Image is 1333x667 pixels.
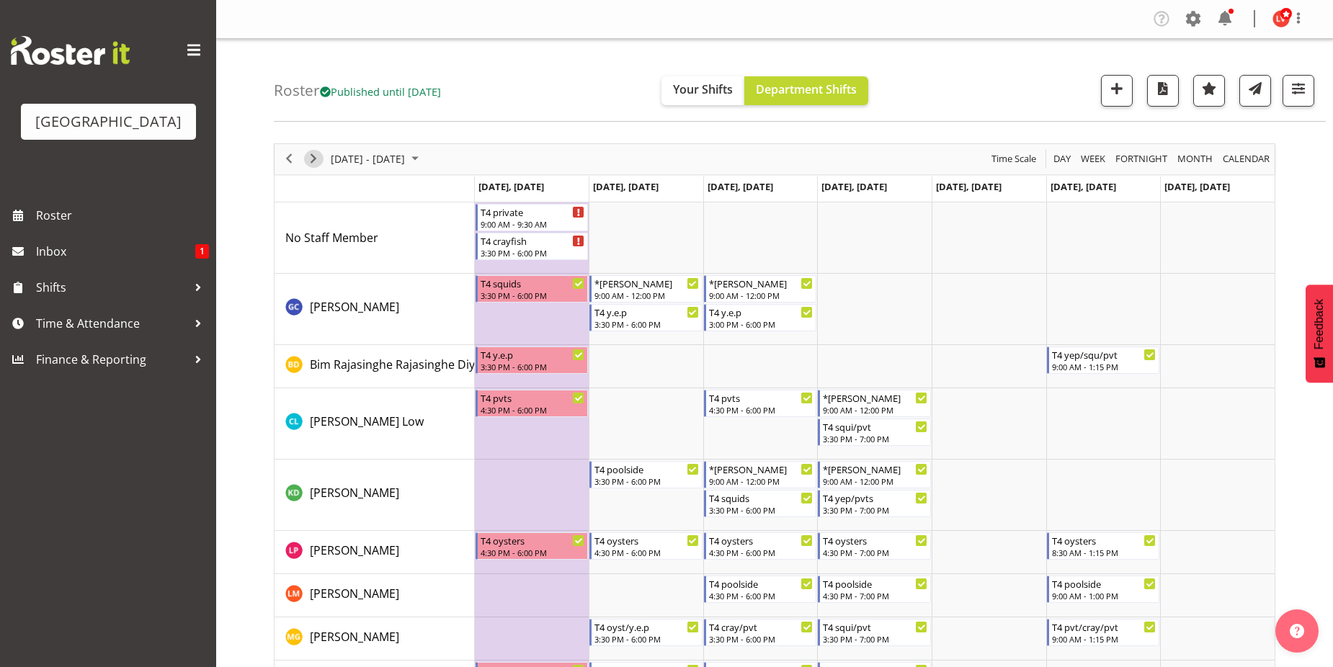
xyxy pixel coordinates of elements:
[11,36,130,65] img: Rosterit website logo
[301,144,326,174] div: next period
[818,390,931,417] div: Caley Low"s event - *DONOVAN Begin From Thursday, October 30, 2025 at 9:00:00 AM GMT+13:00 Ends A...
[818,418,931,446] div: Caley Low"s event - T4 squi/pvt Begin From Thursday, October 30, 2025 at 3:30:00 PM GMT+13:00 End...
[310,484,399,501] a: [PERSON_NAME]
[1052,633,1156,645] div: 9:00 AM - 1:15 PM
[36,349,187,370] span: Finance & Reporting
[1051,180,1116,193] span: [DATE], [DATE]
[1052,347,1156,362] div: T4 yep/squ/pvt
[481,547,585,558] div: 4:30 PM - 6:00 PM
[704,461,817,488] div: Kaelah Dondero"s event - *DONOVAN Begin From Wednesday, October 29, 2025 at 9:00:00 AM GMT+13:00 ...
[594,533,699,547] div: T4 oysters
[285,230,378,246] span: No Staff Member
[304,150,324,168] button: Next
[589,532,703,560] div: Libby Pawley"s event - T4 oysters Begin From Tuesday, October 28, 2025 at 4:30:00 PM GMT+13:00 En...
[704,532,817,560] div: Libby Pawley"s event - T4 oysters Begin From Wednesday, October 29, 2025 at 4:30:00 PM GMT+13:00 ...
[1047,532,1160,560] div: Libby Pawley"s event - T4 oysters Begin From Saturday, November 1, 2025 at 8:30:00 AM GMT+13:00 E...
[821,180,887,193] span: [DATE], [DATE]
[823,633,927,645] div: 3:30 PM - 7:00 PM
[478,180,544,193] span: [DATE], [DATE]
[709,576,813,591] div: T4 poolside
[275,617,475,661] td: Maia Garrett resource
[310,357,537,372] span: Bim Rajasinghe Rajasinghe Diyawadanage
[594,633,699,645] div: 3:30 PM - 6:00 PM
[709,318,813,330] div: 3:00 PM - 6:00 PM
[593,180,659,193] span: [DATE], [DATE]
[594,475,699,487] div: 3:30 PM - 6:00 PM
[476,390,589,417] div: Caley Low"s event - T4 pvts Begin From Monday, October 27, 2025 at 4:30:00 PM GMT+13:00 Ends At M...
[1313,299,1326,349] span: Feedback
[275,574,475,617] td: Lily McDowall resource
[818,461,931,488] div: Kaelah Dondero"s event - *DONOVAN Begin From Thursday, October 30, 2025 at 9:00:00 AM GMT+13:00 E...
[195,244,209,259] span: 1
[709,491,813,505] div: T4 squids
[823,547,927,558] div: 4:30 PM - 7:00 PM
[310,413,424,429] span: [PERSON_NAME] Low
[310,485,399,501] span: [PERSON_NAME]
[329,150,425,168] button: October 2025
[35,111,182,133] div: [GEOGRAPHIC_DATA]
[1239,75,1271,107] button: Send a list of all shifts for the selected filtered period to all rostered employees.
[1079,150,1107,168] span: Week
[1147,75,1179,107] button: Download a PDF of the roster according to the set date range.
[704,390,817,417] div: Caley Low"s event - T4 pvts Begin From Wednesday, October 29, 2025 at 4:30:00 PM GMT+13:00 Ends A...
[476,275,589,303] div: Argus Chay"s event - T4 squids Begin From Monday, October 27, 2025 at 3:30:00 PM GMT+13:00 Ends A...
[823,404,927,416] div: 9:00 AM - 12:00 PM
[275,531,475,574] td: Libby Pawley resource
[1047,619,1160,646] div: Maia Garrett"s event - T4 pvt/cray/pvt Begin From Saturday, November 1, 2025 at 9:00:00 AM GMT+13...
[709,619,813,634] div: T4 cray/pvt
[1283,75,1314,107] button: Filter Shifts
[823,433,927,444] div: 3:30 PM - 7:00 PM
[673,81,733,97] span: Your Shifts
[36,313,187,334] span: Time & Attendance
[704,304,817,331] div: Argus Chay"s event - T4 y.e.p Begin From Wednesday, October 29, 2025 at 3:00:00 PM GMT+13:00 Ends...
[818,490,931,517] div: Kaelah Dondero"s event - T4 yep/pvts Begin From Thursday, October 30, 2025 at 3:30:00 PM GMT+13:0...
[708,180,773,193] span: [DATE], [DATE]
[589,275,703,303] div: Argus Chay"s event - *DONOVAN Begin From Tuesday, October 28, 2025 at 9:00:00 AM GMT+13:00 Ends A...
[936,180,1002,193] span: [DATE], [DATE]
[310,585,399,602] a: [PERSON_NAME]
[709,547,813,558] div: 4:30 PM - 6:00 PM
[326,144,427,174] div: Oct 27 - Nov 02, 2025
[709,504,813,516] div: 3:30 PM - 6:00 PM
[1176,150,1214,168] span: Month
[704,275,817,303] div: Argus Chay"s event - *DONOVAN Begin From Wednesday, October 29, 2025 at 9:00:00 AM GMT+13:00 Ends...
[823,619,927,634] div: T4 squi/pvt
[1306,285,1333,382] button: Feedback - Show survey
[709,462,813,476] div: *[PERSON_NAME]
[594,318,699,330] div: 3:30 PM - 6:00 PM
[589,461,703,488] div: Kaelah Dondero"s event - T4 poolside Begin From Tuesday, October 28, 2025 at 3:30:00 PM GMT+13:00...
[481,205,585,219] div: T4 private
[709,475,813,487] div: 9:00 AM - 12:00 PM
[823,491,927,505] div: T4 yep/pvts
[36,241,195,262] span: Inbox
[823,533,927,547] div: T4 oysters
[823,419,927,434] div: T4 squi/pvt
[481,390,585,405] div: T4 pvts
[275,388,475,460] td: Caley Low resource
[481,347,585,362] div: T4 y.e.p
[310,542,399,559] a: [PERSON_NAME]
[1052,590,1156,601] div: 9:00 AM - 1:00 PM
[310,413,424,430] a: [PERSON_NAME] Low
[1079,150,1108,168] button: Timeline Week
[310,356,537,373] a: Bim Rajasinghe Rajasinghe Diyawadanage
[310,629,399,645] span: [PERSON_NAME]
[589,304,703,331] div: Argus Chay"s event - T4 y.e.p Begin From Tuesday, October 28, 2025 at 3:30:00 PM GMT+13:00 Ends A...
[1164,180,1230,193] span: [DATE], [DATE]
[310,586,399,601] span: [PERSON_NAME]
[1052,547,1156,558] div: 8:30 AM - 1:15 PM
[823,462,927,476] div: *[PERSON_NAME]
[310,298,399,315] a: [PERSON_NAME]
[818,576,931,603] div: Lily McDowall"s event - T4 poolside Begin From Thursday, October 30, 2025 at 4:30:00 PM GMT+13:00...
[285,229,378,246] a: No Staff Member
[275,345,475,388] td: Bim Rajasinghe Rajasinghe Diyawadanage resource
[1052,576,1156,591] div: T4 poolside
[280,150,299,168] button: Previous
[1052,361,1156,372] div: 9:00 AM - 1:15 PM
[989,150,1039,168] button: Time Scale
[1101,75,1133,107] button: Add a new shift
[1051,150,1074,168] button: Timeline Day
[1052,619,1156,634] div: T4 pvt/cray/pvt
[277,144,301,174] div: previous period
[310,628,399,645] a: [PERSON_NAME]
